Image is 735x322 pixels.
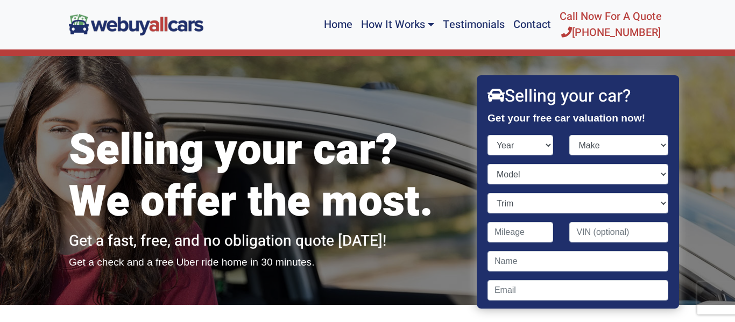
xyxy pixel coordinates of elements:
[570,222,669,242] input: VIN (optional)
[69,232,462,251] h2: Get a fast, free, and no obligation quote [DATE]!
[487,86,668,106] h2: Selling your car?
[487,222,554,242] input: Mileage
[487,251,668,271] input: Name
[69,14,203,35] img: We Buy All Cars in NJ logo
[487,112,645,124] strong: Get your free car valuation now!
[509,4,555,45] a: Contact
[555,4,666,45] a: Call Now For A Quote[PHONE_NUMBER]
[487,280,668,300] input: Email
[320,4,357,45] a: Home
[69,255,462,270] p: Get a check and a free Uber ride home in 30 minutes.
[439,4,509,45] a: Testimonials
[357,4,439,45] a: How It Works
[69,125,462,228] h1: Selling your car? We offer the most.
